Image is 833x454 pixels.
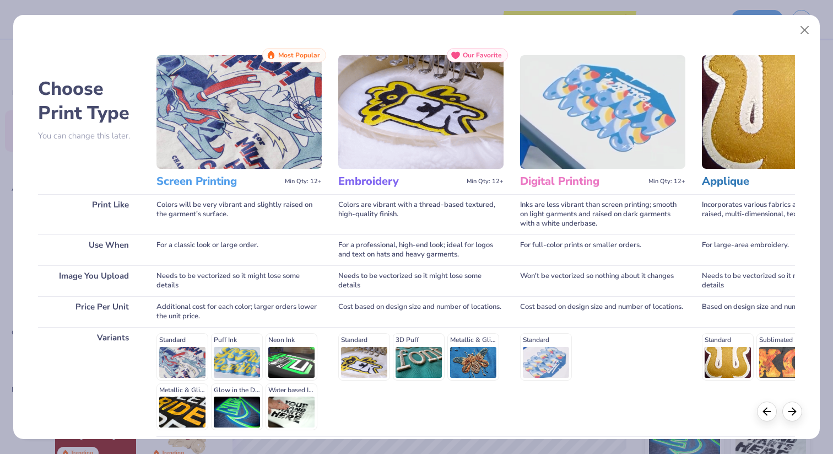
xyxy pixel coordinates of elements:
[520,296,685,327] div: Cost based on design size and number of locations.
[520,194,685,234] div: Inks are less vibrant than screen printing; smooth on light garments and raised on dark garments ...
[278,51,320,59] span: Most Popular
[38,194,140,234] div: Print Like
[520,55,685,169] img: Digital Printing
[156,55,322,169] img: Screen Printing
[338,194,504,234] div: Colors are vibrant with a thread-based textured, high-quality finish.
[285,178,322,185] span: Min Qty: 12+
[338,55,504,169] img: Embroidery
[338,296,504,327] div: Cost based on design size and number of locations.
[794,20,815,41] button: Close
[156,296,322,327] div: Additional cost for each color; larger orders lower the unit price.
[156,174,280,189] h3: Screen Printing
[648,178,685,185] span: Min Qty: 12+
[463,51,502,59] span: Our Favorite
[467,178,504,185] span: Min Qty: 12+
[38,327,140,436] div: Variants
[520,174,644,189] h3: Digital Printing
[702,174,826,189] h3: Applique
[156,234,322,265] div: For a classic look or large order.
[338,234,504,265] div: For a professional, high-end look; ideal for logos and text on hats and heavy garments.
[156,265,322,296] div: Needs to be vectorized so it might lose some details
[520,234,685,265] div: For full-color prints or smaller orders.
[338,265,504,296] div: Needs to be vectorized so it might lose some details
[38,131,140,141] p: You can change this later.
[338,174,462,189] h3: Embroidery
[38,234,140,265] div: Use When
[38,265,140,296] div: Image You Upload
[38,77,140,125] h2: Choose Print Type
[156,194,322,234] div: Colors will be very vibrant and slightly raised on the garment's surface.
[38,296,140,327] div: Price Per Unit
[520,265,685,296] div: Won't be vectorized so nothing about it changes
